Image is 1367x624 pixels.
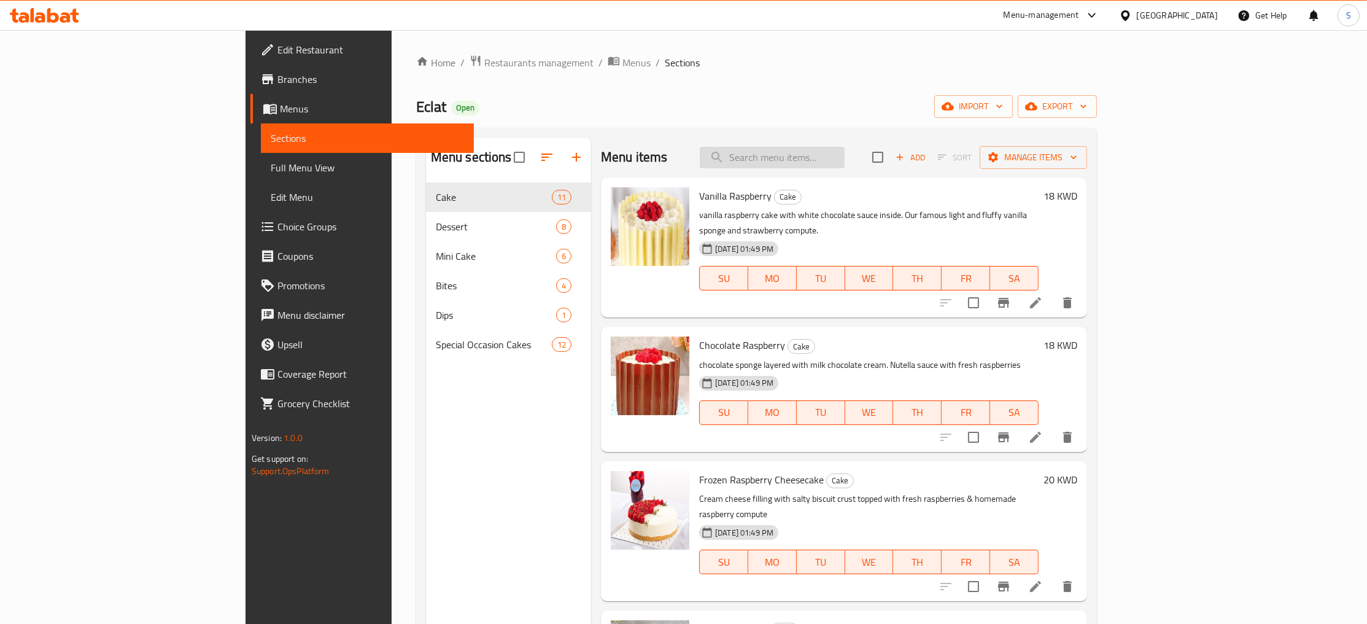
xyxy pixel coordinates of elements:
[436,337,552,352] span: Special Occasion Cakes
[506,144,532,170] span: Select all sections
[845,266,894,291] button: WE
[947,270,985,287] span: FR
[250,212,474,241] a: Choice Groups
[277,72,464,87] span: Branches
[1028,99,1087,114] span: export
[699,400,748,425] button: SU
[252,451,308,467] span: Get support on:
[484,55,594,70] span: Restaurants management
[1044,337,1077,354] h6: 18 KWD
[532,142,562,172] span: Sort sections
[990,550,1039,574] button: SA
[989,423,1018,452] button: Branch-specific-item
[250,241,474,271] a: Coupons
[797,266,845,291] button: TU
[277,396,464,411] span: Grocery Checklist
[252,463,330,479] a: Support.OpsPlatform
[557,221,571,233] span: 8
[665,55,700,70] span: Sections
[557,310,571,321] span: 1
[748,266,797,291] button: MO
[426,177,591,364] nav: Menu sections
[250,300,474,330] a: Menu disclaimer
[961,424,986,450] span: Select to update
[826,474,854,488] div: Cake
[470,55,594,71] a: Restaurants management
[436,308,556,322] span: Dips
[995,270,1034,287] span: SA
[788,339,815,354] div: Cake
[556,278,571,293] div: items
[930,148,980,167] span: Select section first
[250,35,474,64] a: Edit Restaurant
[277,308,464,322] span: Menu disclaimer
[250,359,474,389] a: Coverage Report
[699,470,824,489] span: Frozen Raspberry Cheesecake
[552,339,571,351] span: 12
[557,251,571,262] span: 6
[416,55,1097,71] nav: breadcrumb
[656,55,660,70] li: /
[891,148,930,167] button: Add
[753,404,792,421] span: MO
[893,266,942,291] button: TH
[893,550,942,574] button: TH
[608,55,651,71] a: Menus
[850,270,889,287] span: WE
[995,404,1034,421] span: SA
[436,190,552,205] div: Cake
[436,278,556,293] div: Bites
[426,241,591,271] div: Mini Cake6
[989,150,1077,165] span: Manage items
[891,148,930,167] span: Add item
[699,266,748,291] button: SU
[611,337,689,415] img: Chocolate Raspberry
[699,357,1039,373] p: chocolate sponge layered with milk chocolate cream. Nutella sauce with fresh raspberries
[699,208,1039,238] p: vanilla raspberry cake with white chocolate sauce inside. Our famous light and fluffy vanilla spo...
[748,550,797,574] button: MO
[850,404,889,421] span: WE
[611,187,689,266] img: Vanilla Raspberry
[250,389,474,418] a: Grocery Checklist
[556,249,571,263] div: items
[894,150,927,165] span: Add
[552,337,571,352] div: items
[261,123,474,153] a: Sections
[980,146,1087,169] button: Manage items
[1028,579,1043,594] a: Edit menu item
[277,42,464,57] span: Edit Restaurant
[934,95,1013,118] button: import
[893,400,942,425] button: TH
[1044,187,1077,205] h6: 18 KWD
[556,308,571,322] div: items
[989,572,1018,601] button: Branch-specific-item
[705,270,743,287] span: SU
[552,192,571,203] span: 11
[942,400,990,425] button: FR
[699,187,772,205] span: Vanilla Raspberry
[947,553,985,571] span: FR
[802,553,840,571] span: TU
[944,99,1003,114] span: import
[1346,9,1351,22] span: S
[426,212,591,241] div: Dessert8
[802,404,840,421] span: TU
[705,404,743,421] span: SU
[898,404,937,421] span: TH
[250,330,474,359] a: Upsell
[699,336,785,354] span: Chocolate Raspberry
[277,337,464,352] span: Upsell
[827,474,853,488] span: Cake
[699,550,748,574] button: SU
[1137,9,1218,22] div: [GEOGRAPHIC_DATA]
[436,219,556,234] div: Dessert
[562,142,591,172] button: Add section
[989,288,1018,318] button: Branch-specific-item
[1053,423,1082,452] button: delete
[280,101,464,116] span: Menus
[426,271,591,300] div: Bites4
[845,400,894,425] button: WE
[797,550,845,574] button: TU
[710,243,778,255] span: [DATE] 01:49 PM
